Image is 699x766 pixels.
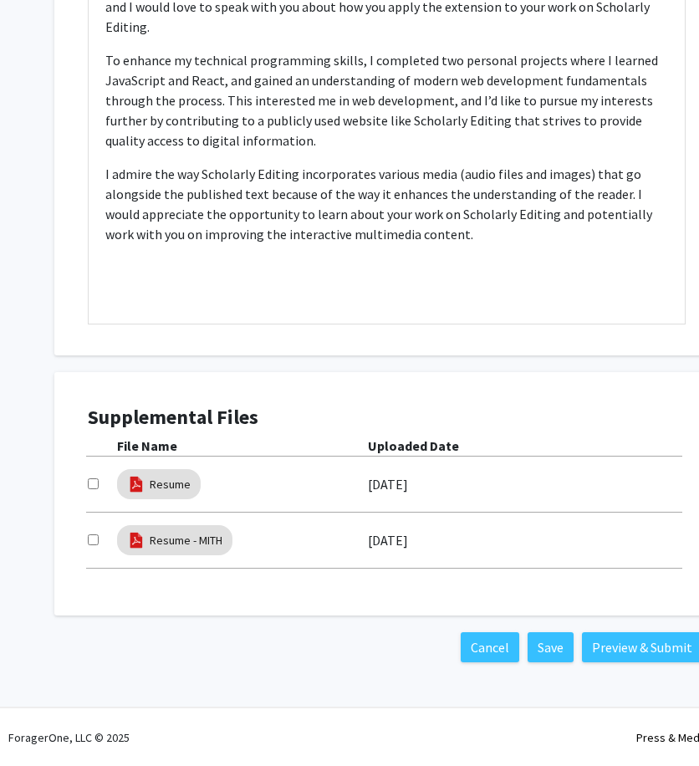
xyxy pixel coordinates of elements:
a: Resume - MITH [150,532,222,549]
iframe: Chat [13,691,71,753]
h4: Supplemental Files [88,406,686,430]
button: Save [528,632,574,662]
label: [DATE] [368,470,408,498]
a: Resume [150,476,191,493]
p: To enhance my technical programming skills, I completed two personal projects where I learned Jav... [105,50,668,151]
b: File Name [117,437,177,454]
label: [DATE] [368,526,408,554]
img: pdf_icon.png [127,475,145,493]
img: pdf_icon.png [127,531,145,549]
button: Cancel [461,632,519,662]
b: Uploaded Date [368,437,459,454]
p: I admire the way Scholarly Editing incorporates various media (audio files and images) that go al... [105,164,668,244]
